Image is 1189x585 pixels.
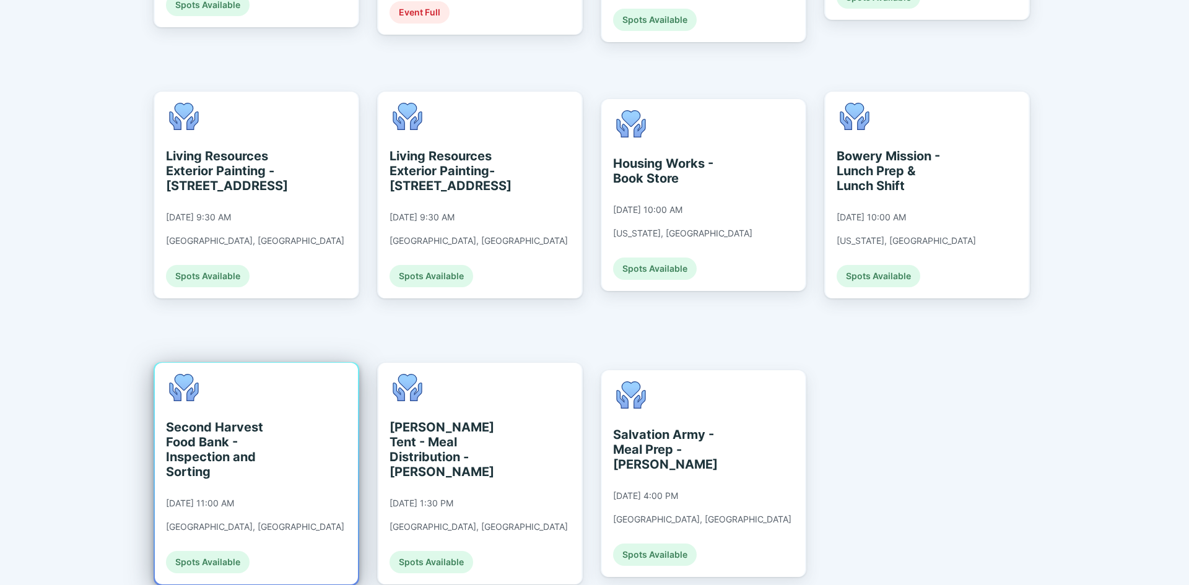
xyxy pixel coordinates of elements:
[613,228,752,239] div: [US_STATE], [GEOGRAPHIC_DATA]
[390,521,568,532] div: [GEOGRAPHIC_DATA], [GEOGRAPHIC_DATA]
[613,544,697,566] div: Spots Available
[390,235,568,246] div: [GEOGRAPHIC_DATA], [GEOGRAPHIC_DATA]
[390,265,473,287] div: Spots Available
[390,1,450,24] div: Event Full
[837,265,920,287] div: Spots Available
[390,420,503,479] div: [PERSON_NAME] Tent - Meal Distribution - [PERSON_NAME]
[166,420,279,479] div: Second Harvest Food Bank - Inspection and Sorting
[166,498,234,509] div: [DATE] 11:00 AM
[613,9,697,31] div: Spots Available
[166,149,279,193] div: Living Resources Exterior Painting - [STREET_ADDRESS]
[166,212,231,223] div: [DATE] 9:30 AM
[390,212,455,223] div: [DATE] 9:30 AM
[613,427,726,472] div: Salvation Army - Meal Prep - [PERSON_NAME]
[166,521,344,532] div: [GEOGRAPHIC_DATA], [GEOGRAPHIC_DATA]
[613,204,682,215] div: [DATE] 10:00 AM
[390,498,453,509] div: [DATE] 1:30 PM
[613,258,697,280] div: Spots Available
[390,551,473,573] div: Spots Available
[837,149,950,193] div: Bowery Mission - Lunch Prep & Lunch Shift
[166,265,250,287] div: Spots Available
[390,149,503,193] div: Living Resources Exterior Painting- [STREET_ADDRESS]
[166,235,344,246] div: [GEOGRAPHIC_DATA], [GEOGRAPHIC_DATA]
[837,212,906,223] div: [DATE] 10:00 AM
[613,156,726,186] div: Housing Works - Book Store
[613,490,678,501] div: [DATE] 4:00 PM
[837,235,976,246] div: [US_STATE], [GEOGRAPHIC_DATA]
[613,514,791,525] div: [GEOGRAPHIC_DATA], [GEOGRAPHIC_DATA]
[166,551,250,573] div: Spots Available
